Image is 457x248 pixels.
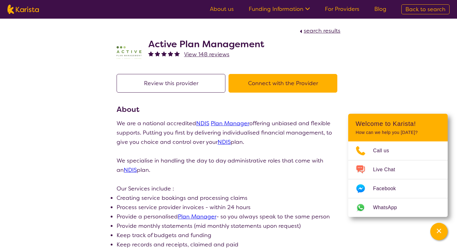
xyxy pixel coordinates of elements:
a: For Providers [325,5,359,13]
span: View 148 reviews [184,51,229,58]
span: WhatsApp [373,203,404,212]
img: fullstar [168,51,173,56]
img: fullstar [148,51,154,56]
a: Plan Manager [178,213,216,220]
a: NDIS [196,120,209,127]
li: Keep track of budgets and funding [117,231,340,240]
a: About us [210,5,234,13]
button: Review this provider [117,74,225,93]
span: Back to search [405,6,445,13]
a: Connect with the Provider [228,80,340,87]
a: Funding Information [249,5,310,13]
a: Blog [374,5,386,13]
h3: About [117,104,340,115]
span: Facebook [373,184,403,193]
ul: Choose channel [348,141,448,217]
img: fullstar [174,51,180,56]
span: Live Chat [373,165,403,174]
div: Channel Menu [348,114,448,217]
p: Our Services include : [117,184,340,193]
p: We are a national accredited offering unbiased and flexible supports. Putting you first by delive... [117,119,340,147]
span: search results [304,27,340,34]
a: Web link opens in a new tab. [348,198,448,217]
img: pypzb5qm7jexfhutod0x.png [117,40,141,65]
a: NDIS [124,166,137,174]
li: Provide a personalised - so you always speak to the same person [117,212,340,221]
a: NDIS [218,138,231,146]
li: Creating service bookings and processing claims [117,193,340,203]
li: Process service provider invoices - within 24 hours [117,203,340,212]
a: View 148 reviews [184,50,229,59]
a: Plan Manager [211,120,249,127]
img: Karista logo [7,5,39,14]
a: Back to search [401,4,450,14]
p: We specialise in handling the day to day administrative roles that come with an plan. [117,156,340,175]
a: Review this provider [117,80,228,87]
img: fullstar [155,51,160,56]
button: Channel Menu [430,223,448,240]
span: Call us [373,146,397,155]
a: search results [298,27,340,34]
p: How can we help you [DATE]? [356,130,440,135]
li: Provide monthly statements (mid monthly statements upon request) [117,221,340,231]
h2: Welcome to Karista! [356,120,440,127]
h2: Active Plan Management [148,39,264,50]
img: fullstar [161,51,167,56]
button: Connect with the Provider [228,74,337,93]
